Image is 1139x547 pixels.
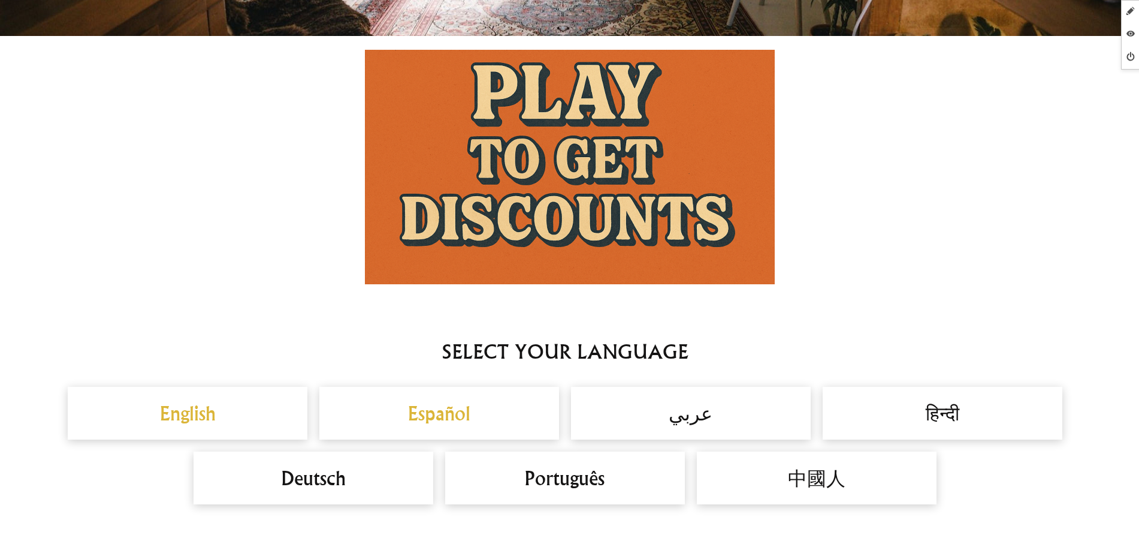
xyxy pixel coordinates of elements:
h2: Deutsch [206,464,421,492]
h2: عربي [583,399,799,428]
h2: 中國人 [709,464,925,492]
h2: हिन्दी [835,399,1050,428]
a: English [80,399,295,428]
h2: Português [457,464,673,492]
a: Español [331,399,547,428]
